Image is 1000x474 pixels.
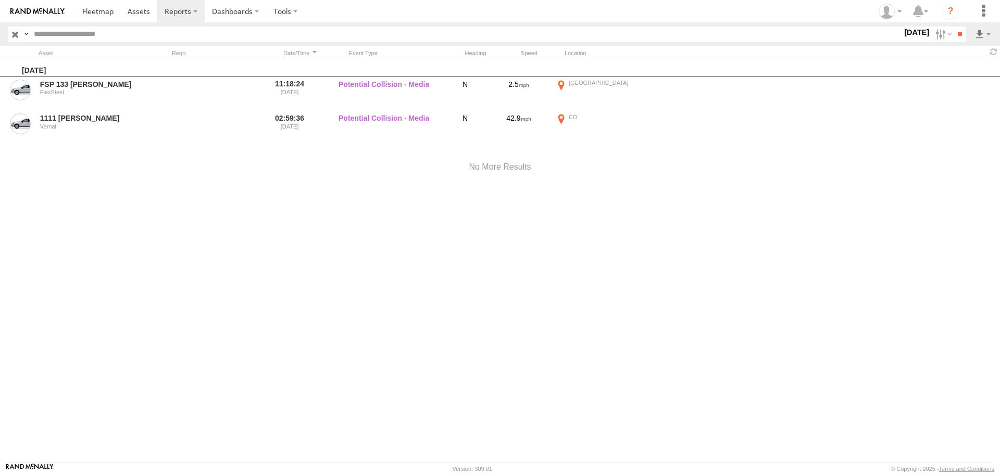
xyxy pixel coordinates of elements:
[270,112,309,145] label: 02:59:36 [DATE]
[875,4,905,19] div: Randy Yohe
[974,27,992,42] label: Export results as...
[942,3,959,20] i: ?
[339,78,443,110] label: Potential Collision - Media
[280,49,320,57] div: Click to Sort
[902,27,931,38] label: [DATE]
[554,112,684,145] label: Click to View Event Location
[488,78,550,110] div: 2.5
[488,112,550,145] div: 42.9
[339,112,443,145] label: Potential Collision - Media
[988,47,1000,57] span: Refresh
[447,78,483,110] div: N
[939,466,994,472] a: Terms and Conditions
[447,112,483,145] div: N
[6,464,54,474] a: Visit our Website
[569,79,683,86] div: [GEOGRAPHIC_DATA]
[453,466,492,472] div: Version: 309.01
[270,78,309,110] label: 11:18:24 [DATE]
[40,113,141,123] a: 1111 [PERSON_NAME]
[891,466,994,472] div: © Copyright 2025 -
[22,27,30,42] label: Search Query
[40,89,141,95] div: FlexSteel
[40,123,141,130] div: Vernal
[554,78,684,110] label: Click to View Event Location
[931,27,954,42] label: Search Filter Options
[569,113,683,121] div: CO
[40,80,141,89] a: FSP 133 [PERSON_NAME]
[10,8,65,15] img: rand-logo.svg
